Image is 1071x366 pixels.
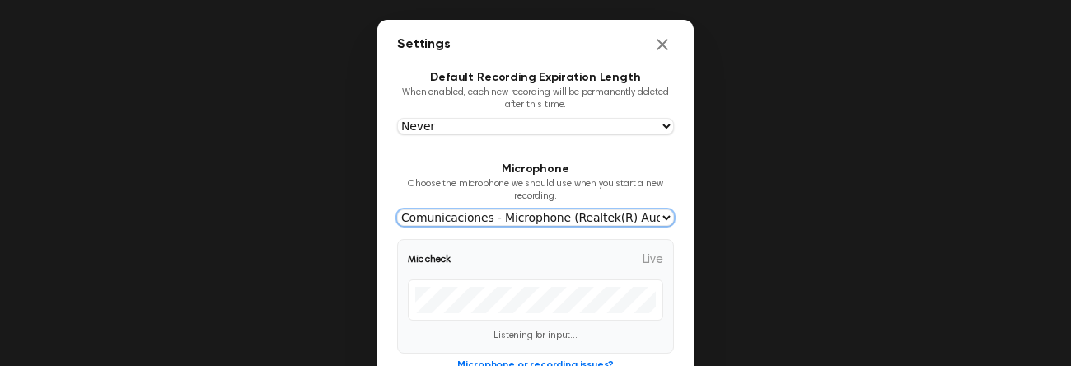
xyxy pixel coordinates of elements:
[493,331,577,340] span: Listening for input...
[397,161,674,178] h3: Microphone
[397,35,451,54] h2: Settings
[651,33,674,56] button: Close settings
[408,252,451,267] span: Mic check
[397,69,674,87] h3: Default Recording Expiration Length
[397,87,674,111] p: When enabled, each new recording will be permanently deleted after this time.
[397,178,674,203] p: Choose the microphone we should use when you start a new recording.
[643,250,663,270] span: Live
